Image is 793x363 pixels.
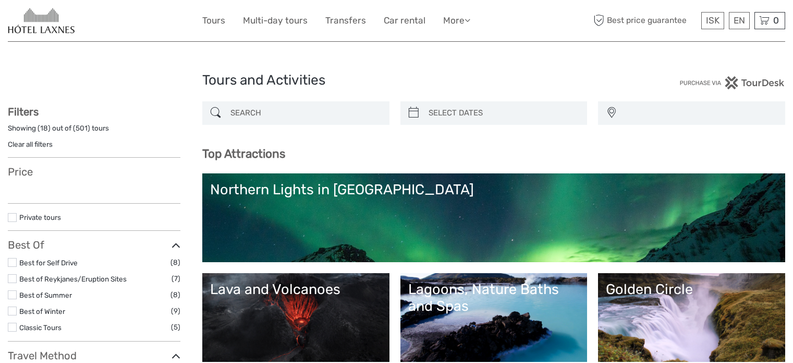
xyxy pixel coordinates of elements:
[591,12,699,29] span: Best price guarantee
[606,281,777,354] a: Golden Circle
[76,123,88,133] label: 501
[170,289,180,301] span: (8)
[226,104,384,122] input: SEARCH
[408,281,580,354] a: Lagoons, Nature Baths and Spas
[171,321,180,333] span: (5)
[8,123,180,139] div: Showing ( ) out of ( ) tours
[210,181,777,254] a: Northern Lights in [GEOGRAPHIC_DATA]
[8,8,75,33] img: 654-caa16477-354d-4e52-8030-f64145add61e_logo_small.jpg
[384,13,425,28] a: Car rental
[210,181,777,198] div: Northern Lights in [GEOGRAPHIC_DATA]
[706,15,719,26] span: ISK
[8,239,180,251] h3: Best Of
[729,12,750,29] div: EN
[424,104,582,122] input: SELECT DATES
[202,72,591,89] h1: Tours and Activities
[40,123,48,133] label: 18
[202,147,285,161] b: Top Attractions
[19,259,78,267] a: Best for Self Drive
[8,166,180,178] h3: Price
[606,281,777,298] div: Golden Circle
[8,349,180,362] h3: Travel Method
[202,13,225,28] a: Tours
[19,213,61,221] a: Private tours
[8,106,39,118] strong: Filters
[243,13,308,28] a: Multi-day tours
[325,13,366,28] a: Transfers
[172,273,180,285] span: (7)
[408,281,580,315] div: Lagoons, Nature Baths and Spas
[170,256,180,268] span: (8)
[8,140,53,148] a: Clear all filters
[210,281,382,298] div: Lava and Volcanoes
[19,291,72,299] a: Best of Summer
[679,76,785,89] img: PurchaseViaTourDesk.png
[19,323,62,332] a: Classic Tours
[19,275,127,283] a: Best of Reykjanes/Eruption Sites
[19,307,65,315] a: Best of Winter
[210,281,382,354] a: Lava and Volcanoes
[171,305,180,317] span: (9)
[772,15,780,26] span: 0
[443,13,470,28] a: More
